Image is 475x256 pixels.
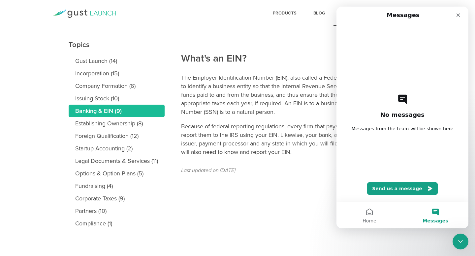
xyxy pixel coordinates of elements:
p: The Employer Identification Number (EIN), also called a Federal Tax ID Number, is used to identif... [181,73,406,116]
a: Partners (10) [69,205,165,217]
a: Issuing Stock (10) [69,92,165,105]
a: Foreign Qualification (12) [69,130,165,142]
iframe: Intercom live chat [336,7,468,228]
a: Compliance (1) [69,217,165,230]
a: Options & Option Plans (5) [69,167,165,180]
a: Gust Launch (14) [69,55,165,67]
a: Banking & EIN (9) [69,105,165,117]
a: Startup Accounting (2) [69,142,165,155]
p: Last updated on [DATE] [181,166,406,175]
a: Company Formation (6) [69,80,165,92]
a: Legal Documents & Services (11) [69,155,165,167]
a: Fundraising (4) [69,180,165,192]
iframe: Intercom live chat [453,234,468,249]
p: Because of federal reporting regulations, every firm that pays you funds will have to report them... [181,122,406,156]
a: Incorporation (15) [69,67,165,80]
h2: What's an EIN? [181,8,406,65]
a: Corporate Taxes (9) [69,192,165,205]
a: Establishing Ownership (8) [69,117,165,130]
